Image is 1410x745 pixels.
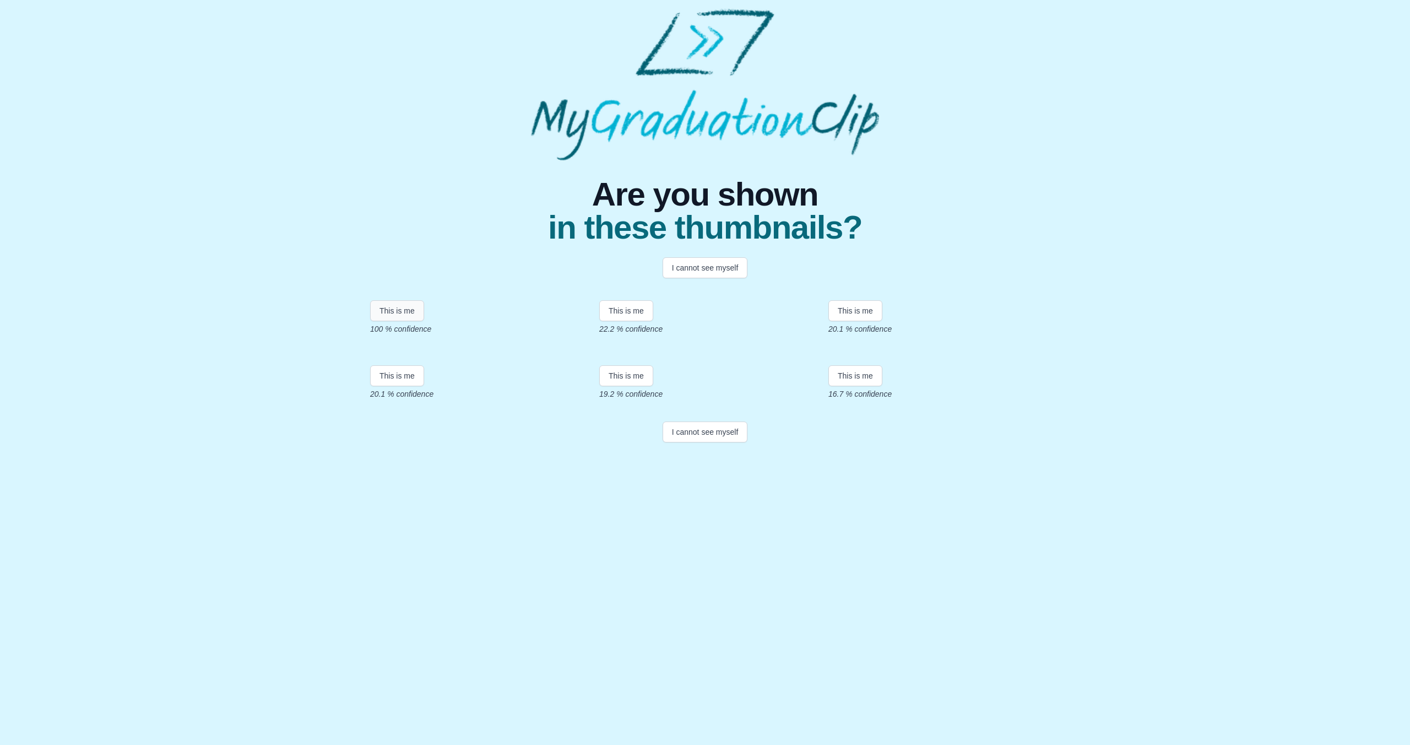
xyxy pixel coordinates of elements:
[599,323,811,334] p: 22.2 % confidence
[828,365,882,386] button: This is me
[370,300,424,321] button: This is me
[663,257,748,278] button: I cannot see myself
[548,211,862,244] span: in these thumbnails?
[548,178,862,211] span: Are you shown
[599,365,653,386] button: This is me
[599,388,811,400] p: 19.2 % confidence
[828,388,1040,400] p: 16.7 % confidence
[370,388,582,400] p: 20.1 % confidence
[370,323,582,334] p: 100 % confidence
[828,300,882,321] button: This is me
[663,422,748,442] button: I cannot see myself
[531,9,879,160] img: MyGraduationClip
[370,365,424,386] button: This is me
[599,300,653,321] button: This is me
[828,323,1040,334] p: 20.1 % confidence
